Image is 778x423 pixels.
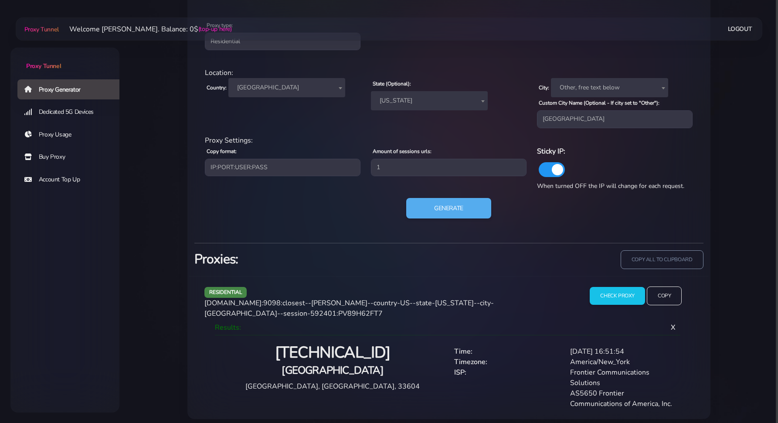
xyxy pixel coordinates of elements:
h3: Proxies: [194,250,444,268]
span: Other, free text below [556,82,663,94]
input: Copy [647,287,682,305]
a: Logout [728,21,752,37]
a: Proxy Usage [17,125,126,145]
a: Proxy Generator [17,79,126,99]
label: City: [539,84,549,92]
h6: Sticky IP: [537,146,693,157]
div: America/New_York [565,357,681,367]
label: State (Optional): [373,80,411,88]
span: Florida [376,95,483,107]
label: Amount of sessions urls: [373,147,431,155]
span: [GEOGRAPHIC_DATA], [GEOGRAPHIC_DATA], 33604 [245,382,420,391]
div: Frontier Communications Solutions [565,367,681,388]
span: United States of America [234,82,340,94]
li: Welcome [PERSON_NAME]. Balance: 0$ [59,24,232,34]
span: residential [204,287,247,298]
a: (top-up here) [198,24,232,34]
span: Proxy Tunnel [26,62,61,70]
span: United States of America [228,78,346,97]
div: ISP: [449,367,565,388]
h4: [GEOGRAPHIC_DATA] [222,363,444,378]
input: copy all to clipboard [621,250,703,269]
div: Timezone: [449,357,565,367]
span: Results: [215,323,241,332]
div: [DATE] 16:51:54 [565,346,681,357]
input: City [537,110,693,128]
a: Proxy Tunnel [10,48,119,71]
iframe: Webchat Widget [649,280,767,412]
div: Location: [200,68,698,78]
label: Custom City Name (Optional - If city set to "Other"): [539,99,659,107]
a: Dedicated 5G Devices [17,102,126,122]
div: Proxy Settings: [200,135,698,146]
label: Copy format: [207,147,237,155]
button: Generate [406,198,491,219]
span: Proxy Tunnel [24,25,59,34]
h2: [TECHNICAL_ID] [222,343,444,363]
span: When turned OFF the IP will change for each request. [537,182,684,190]
a: Account Top Up [17,170,126,190]
span: [DOMAIN_NAME]:9098:closest--[PERSON_NAME]--country-US--state-[US_STATE]--city-[GEOGRAPHIC_DATA]--... [204,298,494,318]
input: Check Proxy [590,287,645,305]
span: Florida [371,91,488,110]
div: AS5650 Frontier Communications of America, Inc. [565,388,681,409]
label: Country: [207,84,227,92]
a: Buy Proxy [17,147,126,167]
a: Proxy Tunnel [23,22,59,36]
div: Time: [449,346,565,357]
span: Other, free text below [551,78,668,97]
